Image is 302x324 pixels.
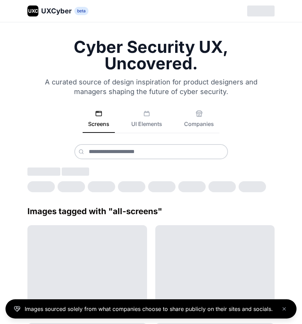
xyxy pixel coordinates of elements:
h2: Images tagged with " all-screens " [27,206,275,217]
button: UI Elements [126,110,168,133]
span: UXC [28,8,38,14]
button: Companies [179,110,219,133]
button: Screens [83,110,115,133]
span: beta [74,7,88,15]
h1: Cyber Security UX, Uncovered. [27,39,275,72]
p: A curated source of design inspiration for product designers and managers shaping the future of c... [36,77,266,96]
a: UXCUXCyberbeta [27,5,88,16]
button: Close banner [280,305,288,313]
p: Images sourced solely from what companies choose to share publicly on their sites and socials. [25,305,273,313]
span: UXCyber [41,6,72,16]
